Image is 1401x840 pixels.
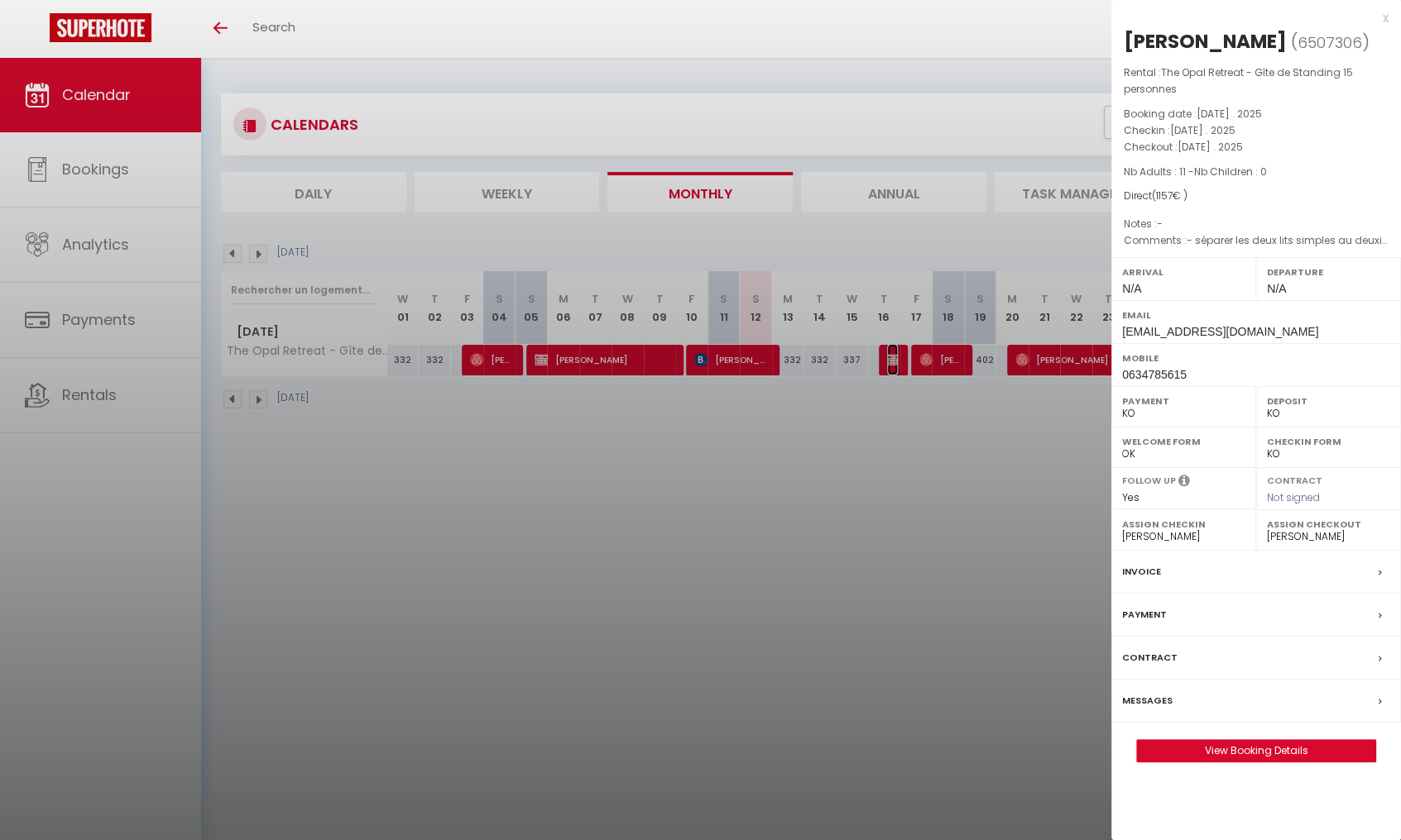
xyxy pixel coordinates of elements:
span: N/A [1122,282,1141,295]
a: View Booking Details [1137,740,1375,761]
p: Checkout : [1124,139,1389,155]
label: Assign Checkin [1122,516,1245,532]
span: [DATE] . 2025 [1197,107,1262,121]
span: [DATE] . 2025 [1170,123,1235,137]
label: Contract [1122,649,1178,666]
i: Select YES if you want to send post-checkout messages sequences [1178,474,1190,492]
label: Mobile [1122,350,1390,366]
span: Not signed [1267,490,1320,504]
span: 1157 [1156,189,1173,203]
label: Follow up [1122,474,1176,488]
label: Departure [1267,264,1390,280]
span: ( ) [1291,31,1370,54]
label: Arrival [1122,264,1245,280]
p: Notes : [1124,216,1389,232]
label: Assign Checkout [1267,516,1390,532]
span: [DATE] . 2025 [1178,140,1243,154]
label: Messages [1122,692,1173,709]
label: Contract [1267,474,1322,484]
label: Deposit [1267,393,1390,409]
p: Rental : [1124,64,1389,98]
label: Checkin form [1267,433,1390,450]
div: x [1111,8,1389,28]
div: Direct [1124,189,1389,204]
p: Comments : [1124,232,1389,249]
span: The Opal Retreat - Gîte de Standing 15 personnes [1124,65,1353,96]
span: ( € ) [1152,189,1187,203]
p: Booking date : [1124,106,1389,122]
span: N/A [1267,282,1286,295]
label: Invoice [1122,563,1161,580]
span: 0634785615 [1122,368,1187,381]
p: Checkin : [1124,122,1389,139]
span: Nb Children : 0 [1194,165,1267,179]
div: [PERSON_NAME] [1124,28,1287,55]
label: Welcome form [1122,433,1245,450]
button: View Booking Details [1136,739,1376,762]
span: 6507306 [1298,32,1362,53]
span: Nb Adults : 11 - [1124,165,1267,179]
label: Payment [1122,606,1167,623]
span: [EMAIL_ADDRESS][DOMAIN_NAME] [1122,325,1318,338]
span: - [1157,217,1163,231]
label: Payment [1122,393,1245,409]
label: Email [1122,307,1390,323]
